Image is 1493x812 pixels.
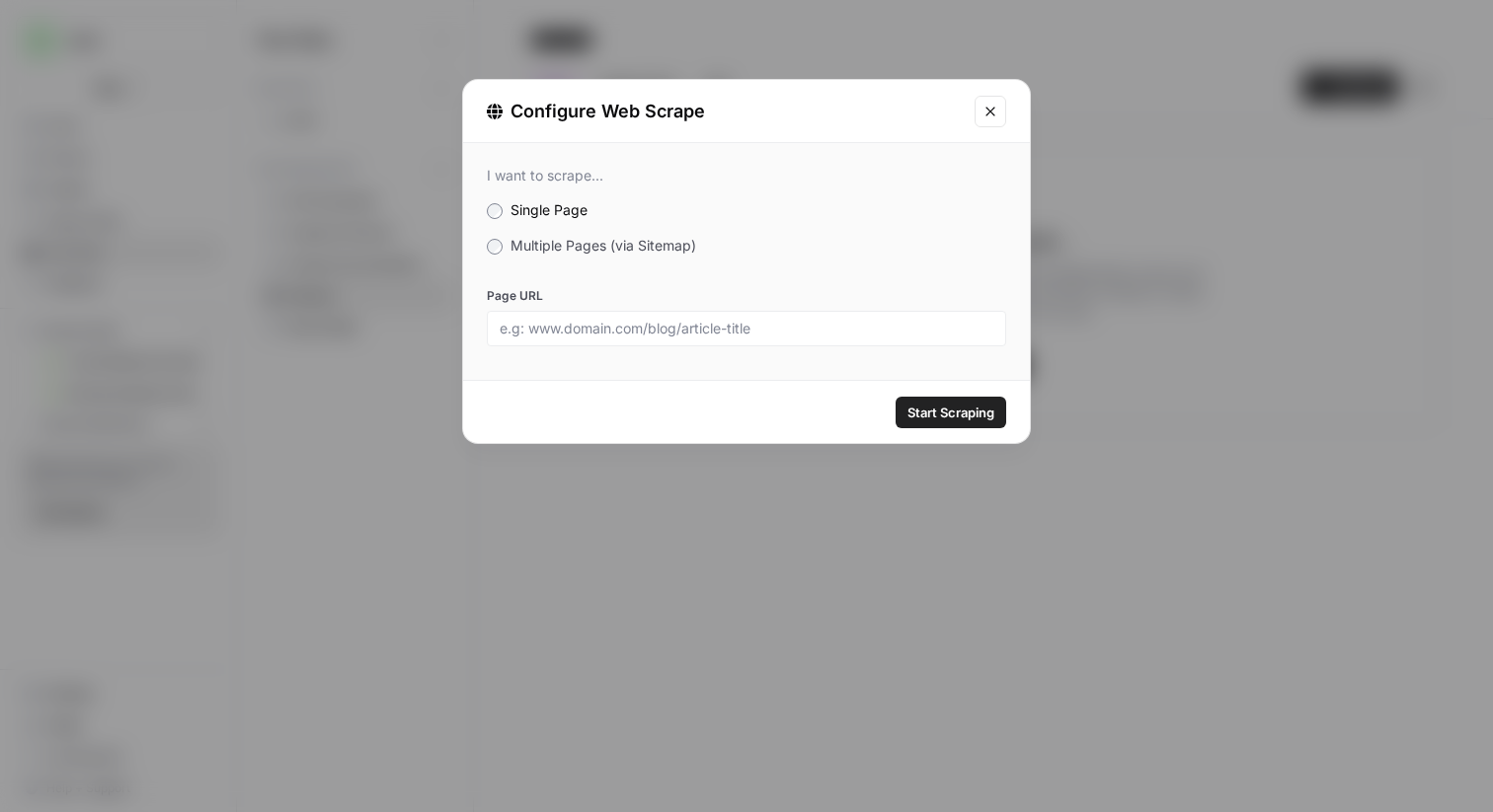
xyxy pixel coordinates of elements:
[896,397,1006,428] button: Start Scraping
[487,287,1006,305] label: Page URL
[511,201,588,218] span: Single Page
[975,96,1006,127] button: Close modal
[500,320,993,337] input: e.g: www.domain.com/blog/article-title
[487,203,503,219] input: Single Page
[487,167,1006,185] div: I want to scrape...
[487,239,503,255] input: Multiple Pages (via Sitemap)
[487,98,963,125] div: Configure Web Scrape
[907,403,994,422] span: Start Scraping
[511,237,696,254] span: Multiple Pages (via Sitemap)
